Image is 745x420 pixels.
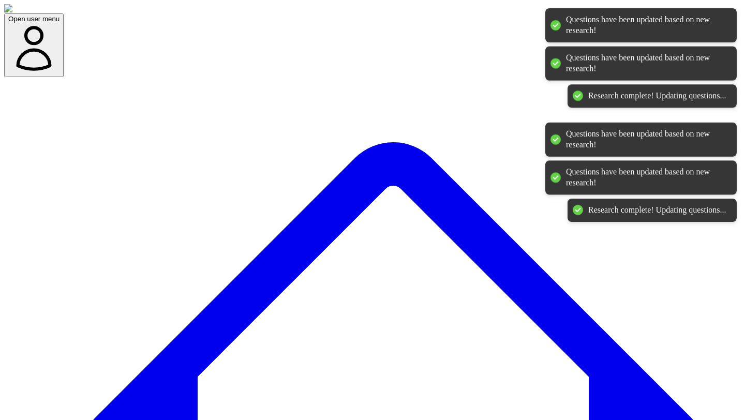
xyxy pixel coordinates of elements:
[566,14,726,36] div: Questions have been updated based on new research!
[588,205,726,216] div: Research complete! Updating questions...
[4,13,64,77] button: Open user menu
[8,15,59,23] span: Open user menu
[566,53,726,74] div: Questions have been updated based on new research!
[588,91,726,101] div: Research complete! Updating questions...
[4,4,32,13] img: Leaps
[566,167,726,188] div: Questions have been updated based on new research!
[566,129,726,151] div: Questions have been updated based on new research!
